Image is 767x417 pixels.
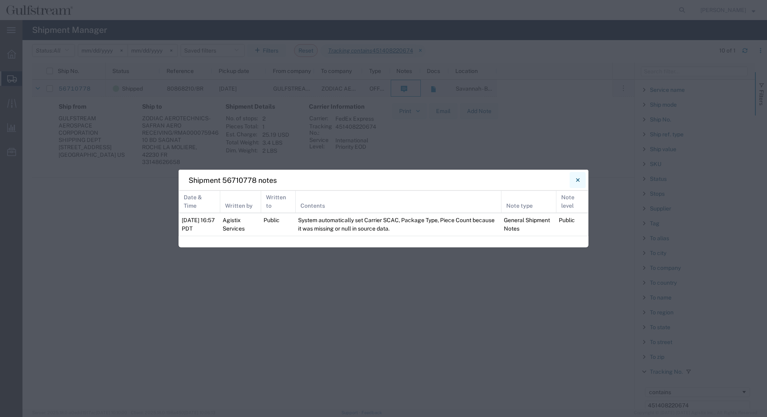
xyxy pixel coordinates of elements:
span: Written to [266,194,286,209]
span: General Shipment Notes [504,217,550,232]
span: Note level [561,194,574,209]
span: Agistix Services [223,217,245,232]
span: Contents [300,202,325,209]
button: Close [570,172,586,188]
span: Date & Time [184,194,202,209]
span: System automatically set Carrier SCAC, Package Type, Piece Count because it was missing or null i... [298,217,495,232]
span: Written by [225,202,253,209]
span: [DATE] 16:57 PDT [182,217,215,232]
h4: Shipment 56710778 notes [189,175,277,186]
span: Public [264,217,280,223]
span: Public [559,217,575,223]
span: Note type [506,202,533,209]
